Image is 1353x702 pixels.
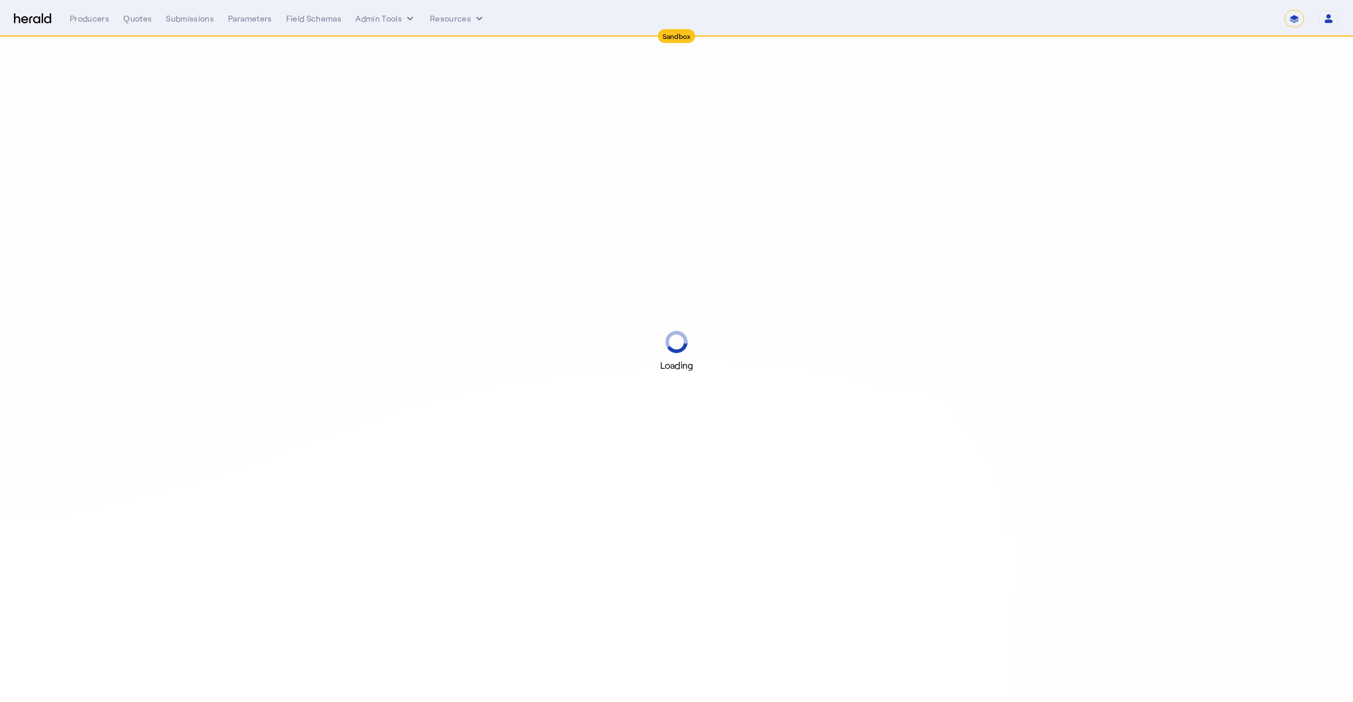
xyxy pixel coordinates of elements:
[286,13,342,24] div: Field Schemas
[228,13,272,24] div: Parameters
[355,13,416,24] button: internal dropdown menu
[430,13,485,24] button: Resources dropdown menu
[14,13,51,24] img: Herald Logo
[166,13,214,24] div: Submissions
[70,13,109,24] div: Producers
[658,29,696,43] div: Sandbox
[123,13,152,24] div: Quotes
